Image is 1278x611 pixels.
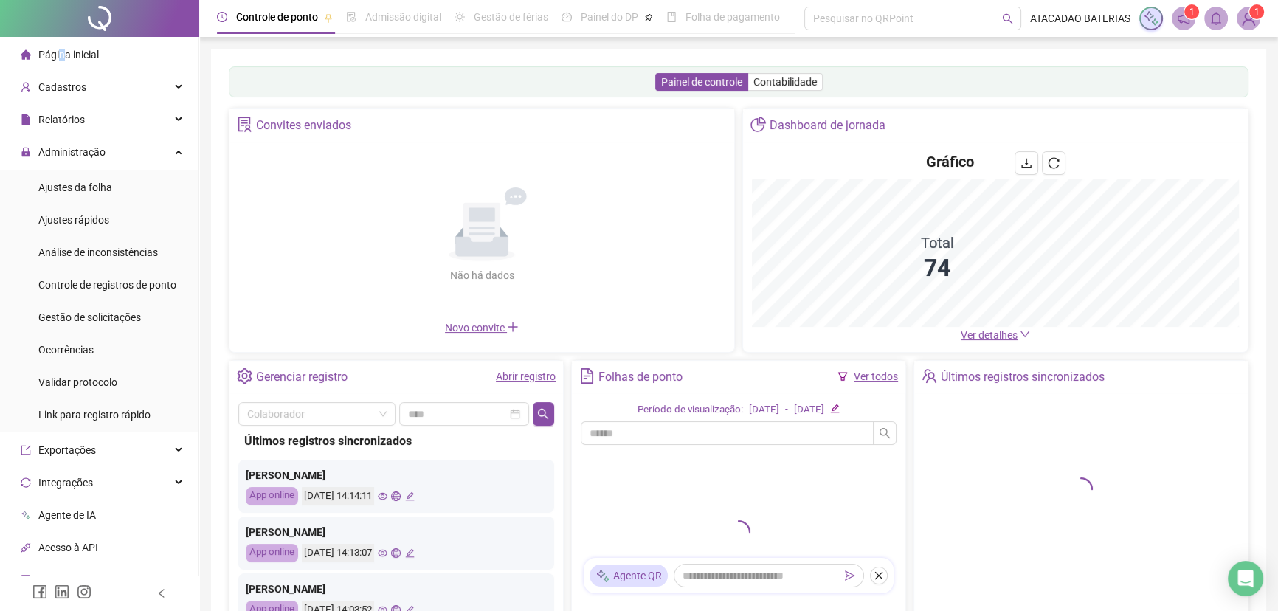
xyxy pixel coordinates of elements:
span: Novo convite [445,322,519,334]
span: down [1020,329,1030,339]
span: 1 [1254,7,1260,17]
span: Admissão digital [365,11,441,23]
span: solution [237,117,252,132]
div: [PERSON_NAME] [246,524,547,540]
div: [DATE] [749,402,779,418]
div: [DATE] 14:13:07 [302,544,374,562]
span: audit [21,575,31,585]
div: Gerenciar registro [256,365,348,390]
span: 1 [1189,7,1195,17]
span: lock [21,147,31,157]
span: Agente de IA [38,509,96,521]
span: linkedin [55,584,69,599]
span: team [922,368,937,384]
div: App online [246,544,298,562]
span: search [879,427,891,439]
div: Convites enviados [256,113,351,138]
span: edit [830,404,840,413]
span: reload [1048,157,1060,169]
span: eye [378,491,387,501]
span: clock-circle [217,12,227,22]
div: Últimos registros sincronizados [244,432,548,450]
h4: Gráfico [926,151,974,172]
img: 76675 [1237,7,1260,30]
span: file [21,114,31,125]
span: sun [455,12,465,22]
span: export [21,445,31,455]
span: Aceite de uso [38,574,99,586]
span: search [537,408,549,420]
div: Folhas de ponto [598,365,683,390]
span: eye [378,548,387,558]
span: setting [237,368,252,384]
div: Open Intercom Messenger [1228,561,1263,596]
span: bell [1209,12,1223,25]
span: edit [405,491,415,501]
span: global [391,491,401,501]
span: close [874,570,884,581]
span: pie-chart [750,117,766,132]
sup: Atualize o seu contato no menu Meus Dados [1249,4,1264,19]
span: Controle de ponto [236,11,318,23]
span: book [666,12,677,22]
div: Agente QR [590,565,668,587]
span: Ajustes da folha [38,182,112,193]
span: loading [725,519,751,545]
span: Cadastros [38,81,86,93]
span: global [391,548,401,558]
sup: 1 [1184,4,1199,19]
a: Abrir registro [496,370,556,382]
a: Ver detalhes down [961,329,1030,341]
img: sparkle-icon.fc2bf0ac1784a2077858766a79e2daf3.svg [595,568,610,584]
span: pushpin [644,13,653,22]
span: Ocorrências [38,344,94,356]
span: Relatórios [38,114,85,125]
span: Painel de controle [661,76,742,88]
div: [DATE] 14:14:11 [302,487,374,505]
span: send [845,570,855,581]
span: instagram [77,584,91,599]
span: home [21,49,31,60]
div: - [785,402,788,418]
span: Controle de registros de ponto [38,279,176,291]
span: notification [1177,12,1190,25]
span: filter [837,371,848,382]
span: Acesso à API [38,542,98,553]
div: Período de visualização: [638,402,743,418]
span: plus [507,321,519,333]
span: user-add [21,82,31,92]
a: Ver todos [854,370,898,382]
span: Administração [38,146,106,158]
span: Painel do DP [581,11,638,23]
span: Página inicial [38,49,99,61]
span: ATACADAO BATERIAS [1030,10,1130,27]
span: file-text [579,368,595,384]
span: Ver detalhes [961,329,1018,341]
span: Integrações [38,477,93,489]
span: file-done [346,12,356,22]
span: search [1002,13,1013,24]
span: Folha de pagamento [685,11,780,23]
span: left [156,588,167,598]
div: Não há dados [414,267,550,283]
div: [PERSON_NAME] [246,467,547,483]
div: App online [246,487,298,505]
span: edit [405,548,415,558]
span: dashboard [562,12,572,22]
span: api [21,542,31,553]
div: Últimos registros sincronizados [941,365,1105,390]
span: download [1020,157,1032,169]
span: Contabilidade [753,76,817,88]
span: loading [1068,476,1094,502]
span: Link para registro rápido [38,409,151,421]
div: Dashboard de jornada [770,113,885,138]
span: Gestão de solicitações [38,311,141,323]
span: sync [21,477,31,488]
span: Gestão de férias [474,11,548,23]
span: Análise de inconsistências [38,246,158,258]
div: [PERSON_NAME] [246,581,547,597]
span: Exportações [38,444,96,456]
span: pushpin [324,13,333,22]
span: Validar protocolo [38,376,117,388]
span: facebook [32,584,47,599]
